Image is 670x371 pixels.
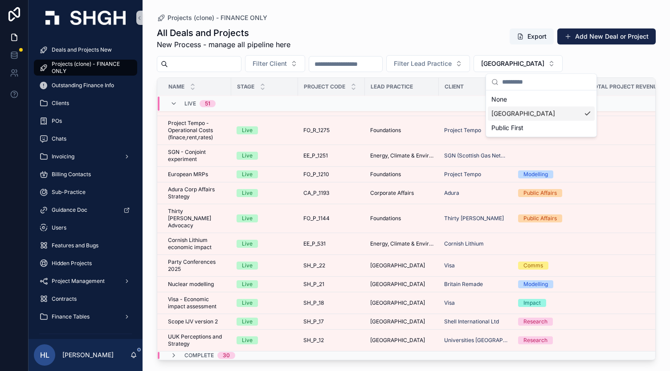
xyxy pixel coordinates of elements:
a: Adura [444,190,459,197]
span: Sub-Practice [52,189,86,196]
div: Public First [488,121,595,135]
a: Visa [444,299,507,306]
span: Live [184,100,196,107]
a: Impact [518,299,579,307]
a: EE_P_1251 [303,152,360,159]
a: FO_R_1275 [303,127,360,134]
a: Hidden Projects [34,255,137,271]
span: SH_P_22 [303,262,325,269]
span: CA_P_1193 [303,190,329,197]
span: Party Conferences 2025 [168,258,226,273]
a: Cornish Lithium economic impact [168,237,226,251]
span: Visa - Economic impact assessment [168,296,226,310]
div: Suggestions [486,90,596,137]
a: Finance Tables [34,309,137,325]
span: Corporate Affairs [370,190,414,197]
a: Project Tempo [444,127,481,134]
a: Project Tempo - Operational Costs (finace,rent,rates) [168,120,226,141]
span: SH_P_21 [303,281,324,288]
span: EE_P_531 [303,240,326,247]
a: Public Affairs [518,214,579,222]
a: Add New Deal or Project [557,28,656,44]
a: SH_P_12 [303,337,360,344]
a: [GEOGRAPHIC_DATA] [370,262,433,269]
div: 30 [223,352,230,359]
a: Project Management [34,273,137,289]
div: [GEOGRAPHIC_DATA] [488,106,595,121]
a: Guidance Doc [34,202,137,218]
a: Foundations [370,215,433,222]
span: Billing Contacts [52,171,91,178]
div: scrollable content [29,36,143,339]
span: Filter Client [253,59,287,68]
a: Nuclear modelling [168,281,226,288]
a: Visa [444,299,455,306]
div: Impact [523,299,541,307]
span: Invoicing [52,153,74,160]
a: Live [237,152,293,160]
a: SGN (Scottish Gas Networks) [444,152,507,159]
span: Energy, Climate & Environment [370,240,433,247]
a: Shell International Ltd [444,318,499,325]
a: Energy, Climate & Environment [370,152,433,159]
span: Lead Practice [371,83,413,90]
a: Britain Remade [444,281,483,288]
a: Users [34,220,137,236]
a: Billing Contacts [34,166,137,182]
div: Modelling [523,280,548,288]
span: Stage [237,83,254,90]
div: Live [242,126,253,134]
a: UUK Perceptions and Strategy [168,333,226,347]
span: SH_P_17 [303,318,324,325]
span: SH_P_18 [303,299,324,306]
a: SH_P_18 [303,299,360,306]
a: Comms [518,262,579,270]
a: Scope IJV version 2 [168,318,226,325]
div: 51 [205,100,210,107]
a: Adura Corp Affairs Strategy [168,186,226,200]
a: Visa [444,262,455,269]
a: Thirty [PERSON_NAME] [444,215,504,222]
a: Modelling [518,280,579,288]
span: Filter Lead Practice [394,59,452,68]
a: [GEOGRAPHIC_DATA] [370,318,433,325]
a: Cornish Lithium [444,240,484,247]
span: [GEOGRAPHIC_DATA] [370,299,425,306]
a: FO_P_1144 [303,215,360,222]
div: Live [242,280,253,288]
span: FO_P_1144 [303,215,330,222]
span: Foundations [370,127,401,134]
span: Features and Bugs [52,242,98,249]
a: Sub-Practice [34,184,137,200]
a: Live [237,318,293,326]
a: SH_P_17 [303,318,360,325]
a: Research [518,318,579,326]
div: Live [242,152,253,160]
div: Live [242,240,253,248]
span: POs [52,117,62,125]
span: [GEOGRAPHIC_DATA] [481,59,544,68]
a: Outstanding Finance Info [34,77,137,93]
a: Project Tempo [444,127,507,134]
span: New Process - manage all pipeline here [157,39,290,50]
span: Contracts [52,295,77,302]
a: SGN - Conjoint experiment [168,149,226,163]
span: Outstanding Finance Info [52,82,114,89]
a: POs [34,113,137,129]
a: Modelling [518,170,579,178]
a: [GEOGRAPHIC_DATA] [370,281,433,288]
a: Adura [444,190,507,197]
a: Live [237,189,293,197]
a: CA_P_1193 [303,190,360,197]
span: European MRPs [168,171,208,178]
span: Projects (clone) - FINANCE ONLY [167,13,267,22]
